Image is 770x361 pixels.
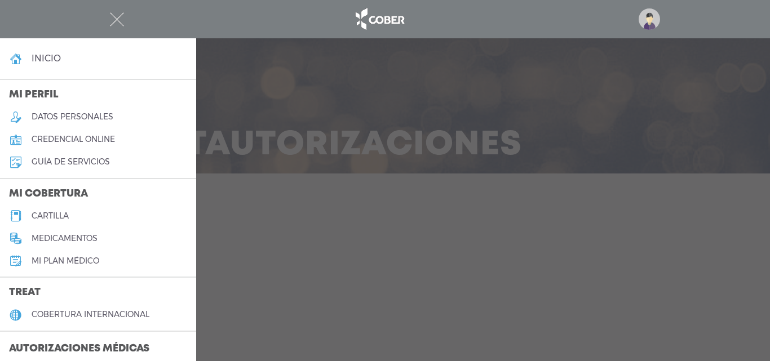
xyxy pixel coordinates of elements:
[32,310,149,319] h5: cobertura internacional
[32,234,98,243] h5: medicamentos
[32,135,115,144] h5: credencial online
[639,8,660,30] img: profile-placeholder.svg
[32,256,99,266] h5: Mi plan médico
[32,211,69,221] h5: cartilla
[32,157,110,167] h5: guía de servicios
[32,112,113,122] h5: datos personales
[110,12,124,26] img: Cober_menu-close-white.svg
[349,6,409,33] img: logo_cober_home-white.png
[32,53,61,64] h4: inicio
